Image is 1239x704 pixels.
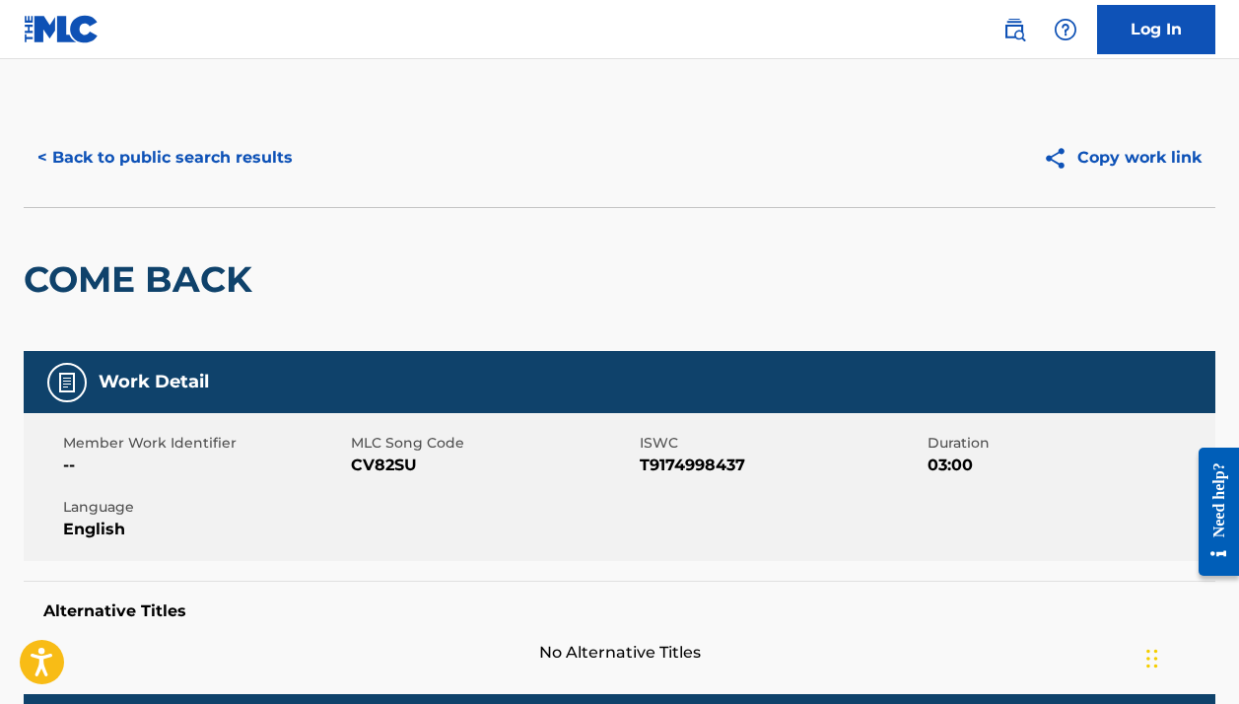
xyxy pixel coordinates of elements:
[55,371,79,394] img: Work Detail
[1043,146,1077,171] img: Copy work link
[1184,428,1239,597] iframe: Resource Center
[24,133,307,182] button: < Back to public search results
[63,433,346,454] span: Member Work Identifier
[640,433,923,454] span: ISWC
[63,518,346,541] span: English
[24,15,100,43] img: MLC Logo
[640,454,923,477] span: T9174998437
[24,257,262,302] h2: COME BACK
[63,497,346,518] span: Language
[1046,10,1085,49] div: Help
[1146,629,1158,688] div: Drag
[1002,18,1026,41] img: search
[1054,18,1077,41] img: help
[43,601,1196,621] h5: Alternative Titles
[99,371,209,393] h5: Work Detail
[63,454,346,477] span: --
[1097,5,1215,54] a: Log In
[995,10,1034,49] a: Public Search
[351,454,634,477] span: CV82SU
[24,641,1215,665] span: No Alternative Titles
[1029,133,1215,182] button: Copy work link
[928,454,1210,477] span: 03:00
[928,433,1210,454] span: Duration
[1140,609,1239,704] iframe: Chat Widget
[351,433,634,454] span: MLC Song Code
